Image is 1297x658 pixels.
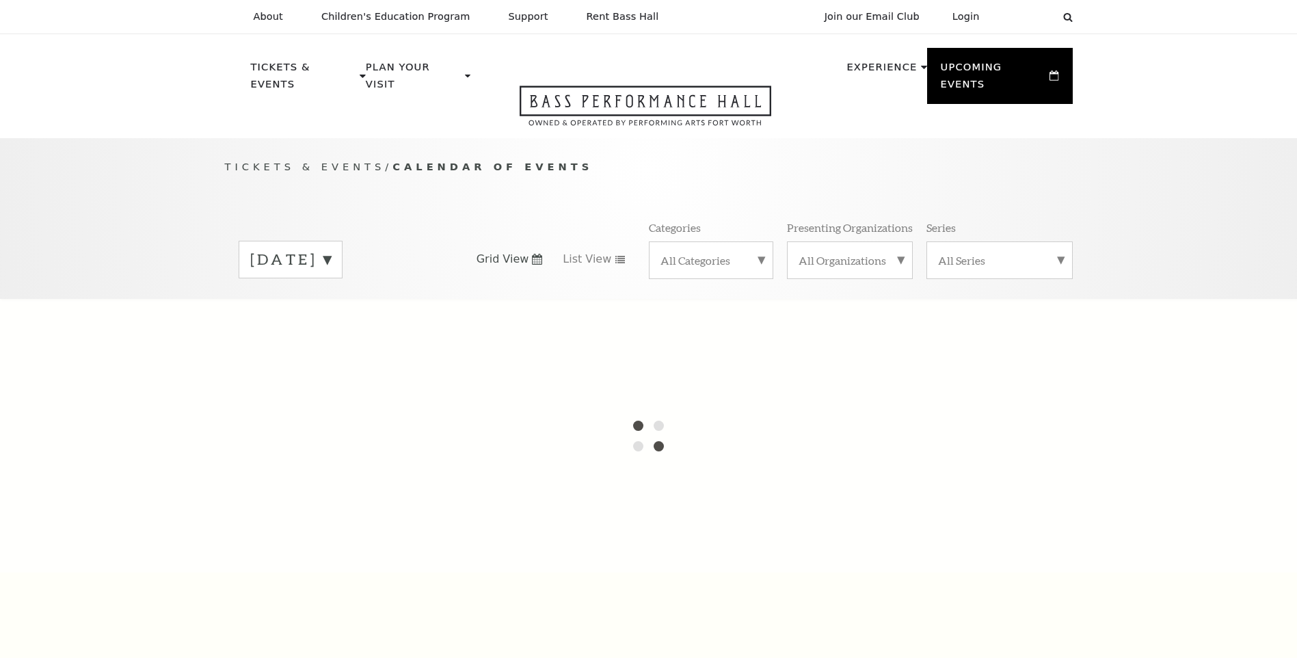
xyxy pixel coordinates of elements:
[926,220,956,235] p: Series
[321,11,470,23] p: Children's Education Program
[509,11,548,23] p: Support
[938,253,1061,267] label: All Series
[251,59,357,101] p: Tickets & Events
[587,11,659,23] p: Rent Bass Hall
[250,249,331,270] label: [DATE]
[941,59,1047,101] p: Upcoming Events
[787,220,913,235] p: Presenting Organizations
[225,161,386,172] span: Tickets & Events
[254,11,283,23] p: About
[392,161,593,172] span: Calendar of Events
[660,253,762,267] label: All Categories
[225,159,1073,176] p: /
[1002,10,1050,23] select: Select:
[799,253,901,267] label: All Organizations
[846,59,917,83] p: Experience
[563,252,611,267] span: List View
[477,252,529,267] span: Grid View
[366,59,462,101] p: Plan Your Visit
[649,220,701,235] p: Categories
